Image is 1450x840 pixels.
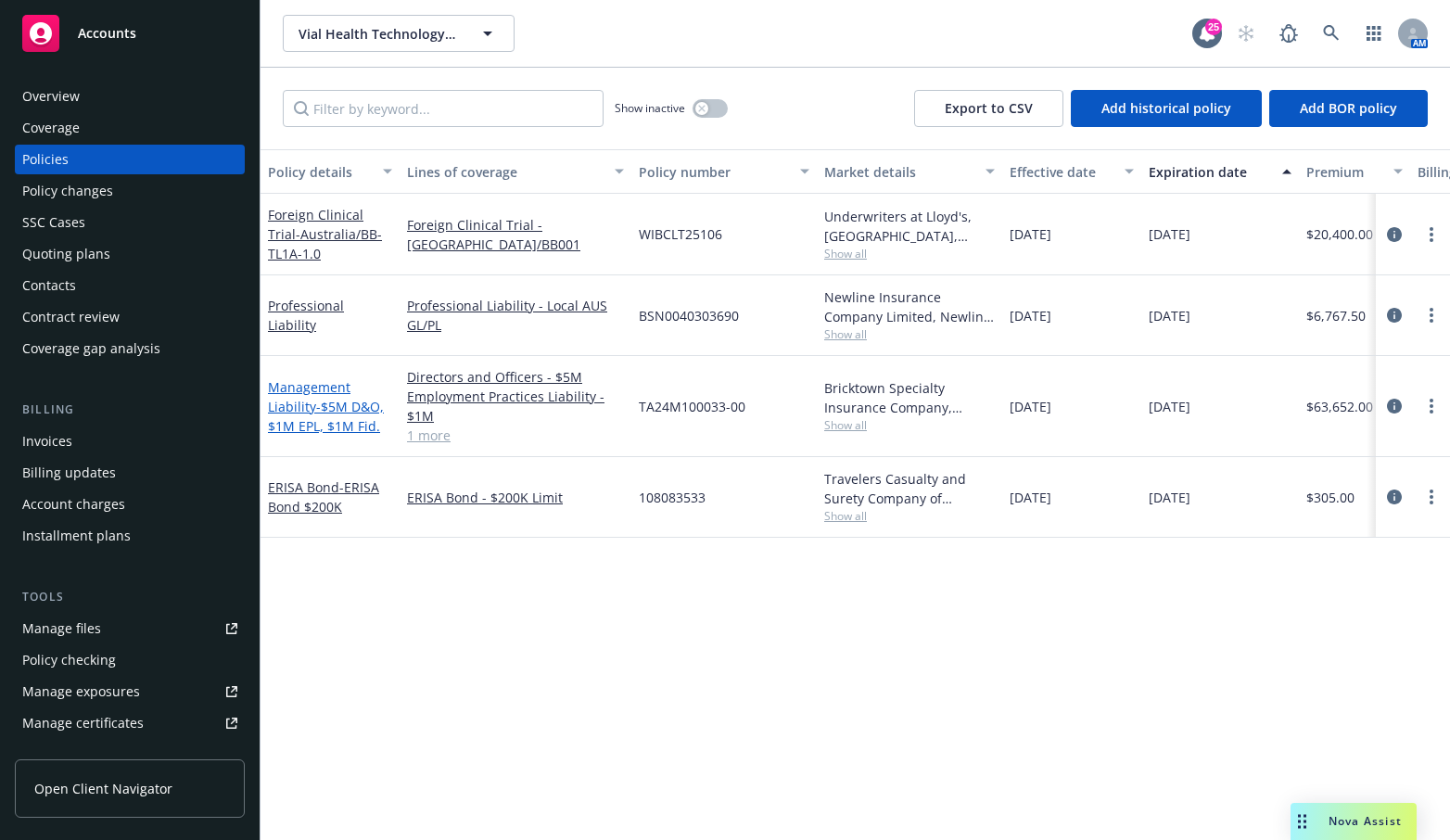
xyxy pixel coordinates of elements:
a: Accounts [15,7,245,59]
a: Start snowing [1227,15,1265,52]
span: 108083533 [639,488,706,507]
a: more [1420,486,1443,508]
div: Account charges [22,490,125,519]
span: - Australia/BB-TL1A-1.0 [268,225,382,262]
input: Filter by keyword... [283,90,604,127]
a: ERISA Bond - $200K Limit [407,488,624,507]
span: [DATE] [1010,306,1051,325]
span: [DATE] [1149,397,1190,416]
a: Quoting plans [15,239,245,269]
button: Policy number [631,149,817,194]
a: Directors and Officers - $5M [407,367,624,387]
div: 25 [1205,19,1222,35]
span: Vial Health Technology Inc. [299,24,459,44]
a: Billing updates [15,458,245,488]
a: Contacts [15,271,245,300]
a: circleInformation [1383,486,1405,508]
button: Export to CSV [914,90,1063,127]
button: Add BOR policy [1269,90,1428,127]
div: Coverage [22,113,80,143]
a: 1 more [407,426,624,445]
div: Newline Insurance Company Limited, Newline Holdings UK Limited ([GEOGRAPHIC_DATA]), Elkington [PE... [824,287,995,326]
div: Market details [824,162,974,182]
a: Professional Liability [268,297,344,334]
div: Manage claims [22,740,116,770]
div: Policy details [268,162,372,182]
span: $6,767.50 [1306,306,1366,325]
div: Policy changes [22,176,113,206]
a: Contract review [15,302,245,332]
a: Manage exposures [15,677,245,706]
span: BSN0040303690 [639,306,739,325]
a: Report a Bug [1270,15,1307,52]
div: Travelers Casualty and Surety Company of America, Travelers Insurance [824,469,995,508]
span: Show all [824,417,995,433]
a: Policy checking [15,645,245,675]
span: - $5M D&O, $1M EPL, $1M Fid. [268,398,384,435]
div: Manage exposures [22,677,140,706]
a: Employment Practices Liability - $1M [407,387,624,426]
a: ERISA Bond [268,478,379,515]
span: Add BOR policy [1300,99,1397,117]
a: Policy changes [15,176,245,206]
span: Show all [824,246,995,261]
div: Contacts [22,271,76,300]
a: more [1420,395,1443,417]
span: $20,400.00 [1306,224,1373,244]
button: Expiration date [1141,149,1299,194]
div: Billing updates [22,458,116,488]
div: Underwriters at Lloyd's, [GEOGRAPHIC_DATA], [PERSON_NAME] of [GEOGRAPHIC_DATA], Clinical Trials I... [824,207,995,246]
div: Manage files [22,614,101,643]
a: Foreign Clinical Trial [268,206,382,262]
span: [DATE] [1010,224,1051,244]
div: SSC Cases [22,208,85,237]
div: Coverage gap analysis [22,334,160,363]
span: WIBCLT25106 [639,224,722,244]
div: Effective date [1010,162,1113,182]
div: Tools [15,588,245,606]
span: Accounts [78,26,136,41]
button: Premium [1299,149,1410,194]
a: Management Liability [268,378,384,435]
button: Policy details [261,149,400,194]
span: Show inactive [615,100,685,116]
a: Switch app [1355,15,1393,52]
span: Export to CSV [945,99,1033,117]
span: Show all [824,508,995,524]
span: [DATE] [1149,306,1190,325]
a: more [1420,223,1443,246]
span: $63,652.00 [1306,397,1373,416]
a: circleInformation [1383,223,1405,246]
span: [DATE] [1149,488,1190,507]
div: Bricktown Specialty Insurance Company, Trisura Group Ltd., CRC Group [824,378,995,417]
div: Expiration date [1149,162,1271,182]
div: Drag to move [1291,803,1314,840]
a: Foreign Clinical Trial - [GEOGRAPHIC_DATA]/BB001 [407,215,624,254]
button: Effective date [1002,149,1141,194]
div: Manage certificates [22,708,144,738]
div: Policies [22,145,69,174]
div: Policy number [639,162,789,182]
a: Coverage [15,113,245,143]
a: SSC Cases [15,208,245,237]
a: Account charges [15,490,245,519]
div: Invoices [22,426,72,456]
a: Overview [15,82,245,111]
div: Installment plans [22,521,131,551]
span: TA24M100033-00 [639,397,745,416]
span: [DATE] [1010,397,1051,416]
button: Add historical policy [1071,90,1262,127]
a: more [1420,304,1443,326]
span: Nova Assist [1329,813,1402,829]
div: Billing [15,401,245,419]
span: Open Client Navigator [34,779,172,798]
div: Policy checking [22,645,116,675]
span: $305.00 [1306,488,1355,507]
div: Lines of coverage [407,162,604,182]
button: Vial Health Technology Inc. [283,15,515,52]
a: Installment plans [15,521,245,551]
div: Premium [1306,162,1382,182]
button: Nova Assist [1291,803,1417,840]
a: Manage claims [15,740,245,770]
